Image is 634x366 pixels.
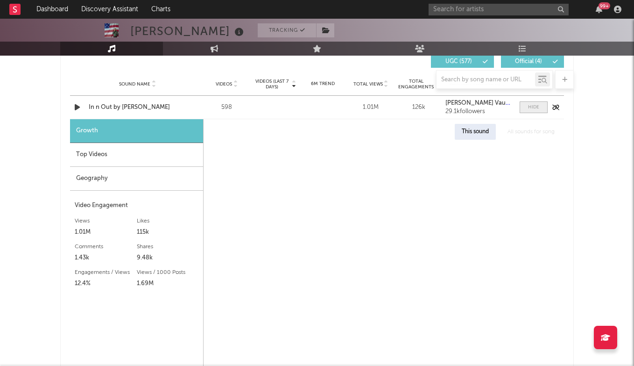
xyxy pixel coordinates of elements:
[137,227,199,238] div: 115k
[70,167,203,191] div: Geography
[89,103,186,112] a: In n Out by [PERSON_NAME]
[596,6,602,13] button: 99+
[507,59,550,65] span: Official ( 4 )
[397,103,441,112] div: 126k
[205,103,248,112] div: 598
[429,4,569,15] input: Search for artists
[501,56,564,68] button: Official(4)
[137,215,199,227] div: Likes
[431,56,494,68] button: UGC(577)
[75,278,137,289] div: 12.4%
[130,23,246,39] div: [PERSON_NAME]
[437,59,480,65] span: UGC ( 577 )
[75,215,137,227] div: Views
[75,241,137,252] div: Comments
[437,76,535,84] input: Search by song name or URL
[137,267,199,278] div: Views / 1000 Posts
[137,278,199,289] div: 1.69M
[445,100,510,107] a: [PERSON_NAME] Vault!
[445,100,511,106] strong: [PERSON_NAME] Vault!
[349,103,393,112] div: 1.01M
[599,2,610,9] div: 99 +
[70,119,203,143] div: Growth
[137,252,199,264] div: 9.48k
[445,108,510,115] div: 29.1k followers
[455,124,496,140] div: This sound
[500,124,562,140] div: All sounds for song
[75,200,198,211] div: Video Engagement
[70,143,203,167] div: Top Videos
[137,241,199,252] div: Shares
[75,267,137,278] div: Engagements / Views
[75,227,137,238] div: 1.01M
[258,23,316,37] button: Tracking
[75,252,137,264] div: 1.43k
